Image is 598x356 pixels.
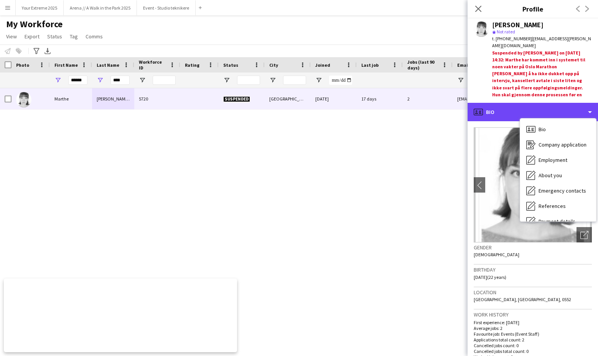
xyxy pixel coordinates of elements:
[474,337,592,343] p: Applications total count: 2
[474,244,592,251] h3: Gender
[82,31,106,41] a: Comms
[137,0,196,15] button: Event - Studio teknikere
[223,77,230,84] button: Open Filter Menu
[492,21,544,28] div: [PERSON_NAME]
[468,103,598,121] div: Bio
[474,311,592,318] h3: Work history
[520,198,596,214] div: References
[357,88,403,109] div: 17 days
[283,76,306,85] input: City Filter Input
[47,33,62,40] span: Status
[520,214,596,229] div: Payment details
[67,31,81,41] a: Tag
[474,274,506,280] span: [DATE] (22 years)
[139,59,166,71] span: Workforce ID
[329,76,352,85] input: Joined Filter Input
[16,62,29,68] span: Photo
[6,33,17,40] span: View
[97,77,104,84] button: Open Filter Menu
[468,4,598,14] h3: Profile
[474,331,592,337] p: Favourite job: Events (Event Staff)
[474,252,519,257] span: [DEMOGRAPHIC_DATA]
[407,59,439,71] span: Jobs (last 90 days)
[520,152,596,168] div: Employment
[492,36,532,41] span: t. [PHONE_NUMBER]
[25,33,40,40] span: Export
[539,126,546,133] span: Bio
[520,137,596,152] div: Company application
[265,88,311,109] div: [GEOGRAPHIC_DATA]
[539,157,567,163] span: Employment
[474,343,592,348] p: Cancelled jobs count: 0
[54,62,78,68] span: First Name
[539,218,575,225] span: Payment details
[474,127,592,242] img: Crew avatar or photo
[497,29,515,35] span: Not rated
[539,187,586,194] span: Emergency contacts
[474,266,592,273] h3: Birthday
[269,62,278,68] span: City
[520,168,596,183] div: About you
[92,88,134,109] div: [PERSON_NAME] [PERSON_NAME]
[403,88,453,109] div: 2
[134,88,180,109] div: 5720
[223,62,238,68] span: Status
[520,183,596,198] div: Emergency contacts
[577,227,592,242] div: Open photos pop-in
[474,348,592,354] p: Cancelled jobs total count: 0
[21,31,43,41] a: Export
[185,62,199,68] span: Rating
[110,76,130,85] input: Last Name Filter Input
[153,76,176,85] input: Workforce ID Filter Input
[139,77,146,84] button: Open Filter Menu
[474,297,571,302] span: [GEOGRAPHIC_DATA], [GEOGRAPHIC_DATA], 0552
[269,77,276,84] button: Open Filter Menu
[16,92,31,107] img: Marthe Høiby Bjelland
[64,0,137,15] button: Arena // A Walk in the Park 2025
[474,320,592,325] p: First experience: [DATE]
[4,279,237,352] iframe: Popup CTA
[492,49,592,100] div: Suspended by [PERSON_NAME] on [DATE] 14:32: Marthe har kommet inn i systemet til noen vakter på O...
[492,36,591,48] span: | [EMAIL_ADDRESS][PERSON_NAME][DOMAIN_NAME]
[539,172,562,179] span: About you
[32,46,41,56] app-action-btn: Advanced filters
[68,76,87,85] input: First Name Filter Input
[97,62,119,68] span: Last Name
[539,141,586,148] span: Company application
[361,62,379,68] span: Last job
[474,325,592,331] p: Average jobs: 2
[50,88,92,109] div: Marthe
[311,88,357,109] div: [DATE]
[539,203,566,209] span: References
[315,77,322,84] button: Open Filter Menu
[6,18,63,30] span: My Workforce
[44,31,65,41] a: Status
[315,62,330,68] span: Joined
[520,122,596,137] div: Bio
[457,62,470,68] span: Email
[474,289,592,296] h3: Location
[16,0,64,15] button: Your Extreme 2025
[223,96,250,102] span: Suspended
[70,33,78,40] span: Tag
[43,46,52,56] app-action-btn: Export XLSX
[86,33,103,40] span: Comms
[54,77,61,84] button: Open Filter Menu
[237,76,260,85] input: Status Filter Input
[457,77,464,84] button: Open Filter Menu
[3,31,20,41] a: View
